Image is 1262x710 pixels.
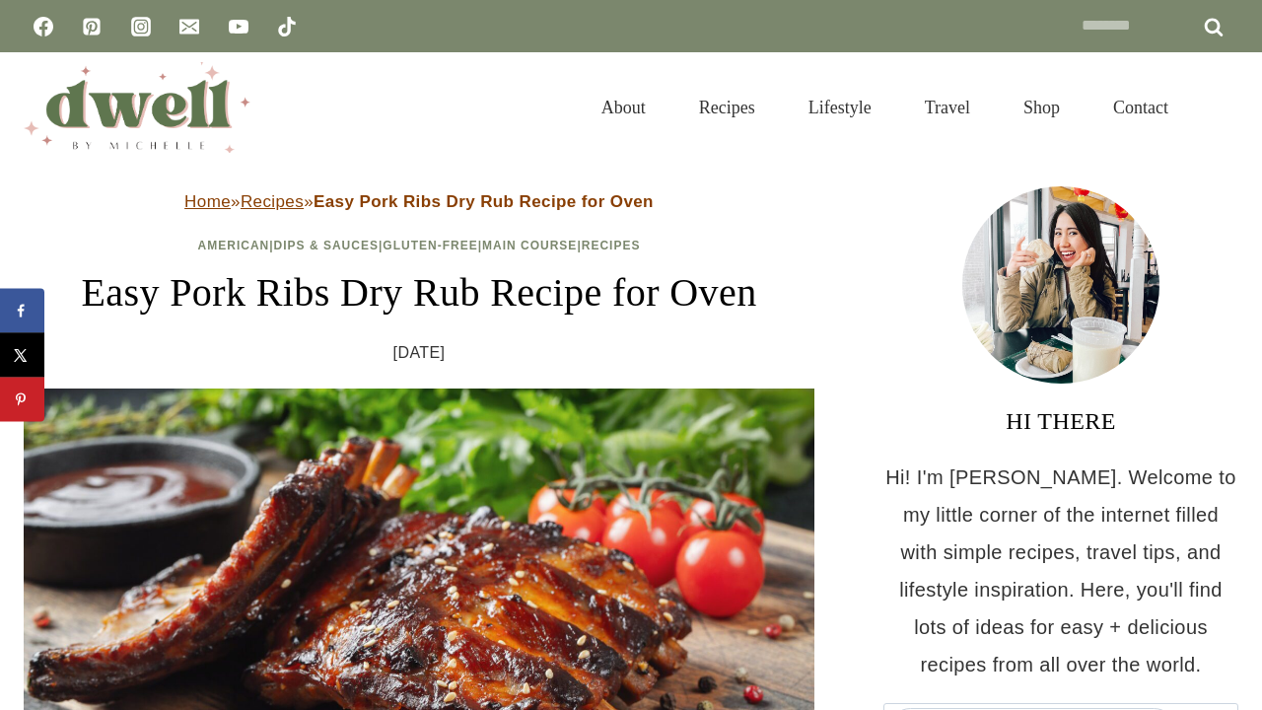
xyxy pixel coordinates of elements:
span: | | | | [198,239,641,252]
a: Contact [1087,73,1195,142]
span: » » [184,192,654,211]
a: Dips & Sauces [274,239,379,252]
strong: Easy Pork Ribs Dry Rub Recipe for Oven [314,192,654,211]
a: American [198,239,270,252]
nav: Primary Navigation [575,73,1195,142]
button: View Search Form [1205,91,1238,124]
a: Shop [997,73,1087,142]
a: Main Course [482,239,577,252]
a: Recipes [582,239,641,252]
a: Travel [898,73,997,142]
a: Instagram [121,7,161,46]
a: Recipes [672,73,782,142]
a: Lifestyle [782,73,898,142]
a: Gluten-Free [383,239,477,252]
h3: HI THERE [883,403,1238,439]
a: TikTok [267,7,307,46]
p: Hi! I'm [PERSON_NAME]. Welcome to my little corner of the internet filled with simple recipes, tr... [883,459,1238,683]
h1: Easy Pork Ribs Dry Rub Recipe for Oven [24,263,814,322]
img: DWELL by michelle [24,62,250,153]
a: Pinterest [72,7,111,46]
a: Recipes [241,192,304,211]
a: Email [170,7,209,46]
time: [DATE] [393,338,446,368]
a: YouTube [219,7,258,46]
a: Home [184,192,231,211]
a: Facebook [24,7,63,46]
a: About [575,73,672,142]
